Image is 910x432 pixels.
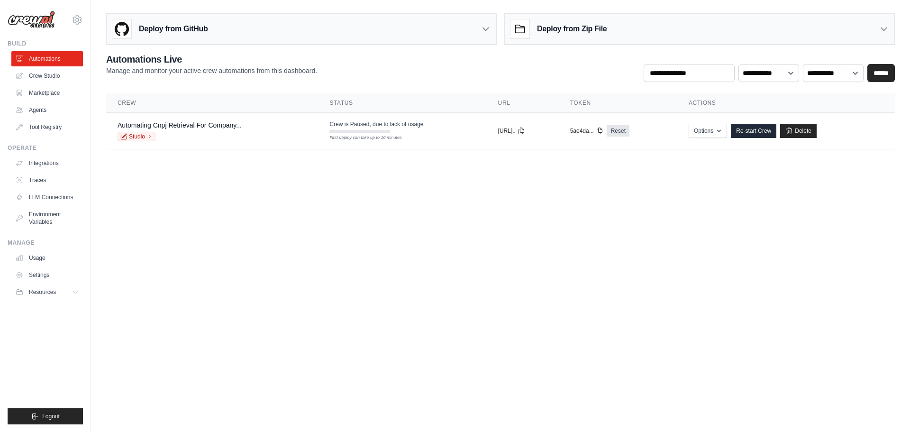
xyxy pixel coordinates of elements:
div: First deploy can take up to 10 minutes [329,135,390,141]
span: Resources [29,288,56,296]
img: GitHub Logo [112,19,131,38]
a: Agents [11,102,83,118]
button: 5ae4da... [570,127,603,135]
h3: Deploy from Zip File [537,23,607,35]
a: Marketplace [11,85,83,101]
a: Automations [11,51,83,66]
div: Operate [8,144,83,152]
th: URL [487,93,559,113]
a: LLM Connections [11,190,83,205]
a: Automating Cnpj Retrieval For Company... [118,121,242,129]
a: Studio [118,132,155,141]
span: Crew is Paused, due to lack of usage [329,120,423,128]
a: Traces [11,173,83,188]
a: Crew Studio [11,68,83,83]
th: Token [559,93,677,113]
div: Build [8,40,83,47]
th: Status [318,93,486,113]
a: Settings [11,267,83,283]
img: Logo [8,11,55,29]
a: Delete [780,124,817,138]
a: Re-start Crew [731,124,776,138]
a: Tool Registry [11,119,83,135]
span: Logout [42,413,60,420]
p: Manage and monitor your active crew automations from this dashboard. [106,66,317,75]
div: Manage [8,239,83,247]
a: Integrations [11,156,83,171]
h2: Automations Live [106,53,317,66]
a: Usage [11,250,83,266]
h3: Deploy from GitHub [139,23,208,35]
th: Actions [677,93,895,113]
th: Crew [106,93,318,113]
a: Reset [607,125,629,137]
button: Logout [8,408,83,424]
button: Options [689,124,727,138]
a: Environment Variables [11,207,83,230]
button: Resources [11,285,83,300]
